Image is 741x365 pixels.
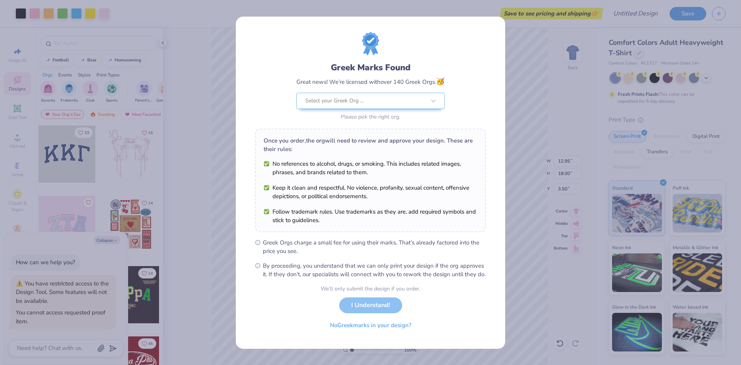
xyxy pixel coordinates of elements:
[321,285,420,293] div: We’ll only submit the design if you order.
[264,160,477,177] li: No references to alcohol, drugs, or smoking. This includes related images, phrases, and brands re...
[296,61,445,74] div: Greek Marks Found
[296,76,445,87] div: Great news! We’re licensed with over 140 Greek Orgs.
[296,113,445,121] div: Please pick the right org.
[264,183,477,200] li: Keep it clean and respectful. No violence, profanity, sexual content, offensive depictions, or po...
[362,32,379,55] img: license-marks-badge.png
[264,207,477,224] li: Follow trademark rules. Use trademarks as they are, add required symbols and stick to guidelines.
[264,136,477,153] div: Once you order, the org will need to review and approve your design. These are their rules:
[263,238,486,255] span: Greek Orgs charge a small fee for using their marks. That’s already factored into the price you see.
[323,317,418,333] button: NoGreekmarks in your design?
[263,261,486,278] span: By proceeding, you understand that we can only print your design if the org approves it. If they ...
[436,77,445,86] span: 🥳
